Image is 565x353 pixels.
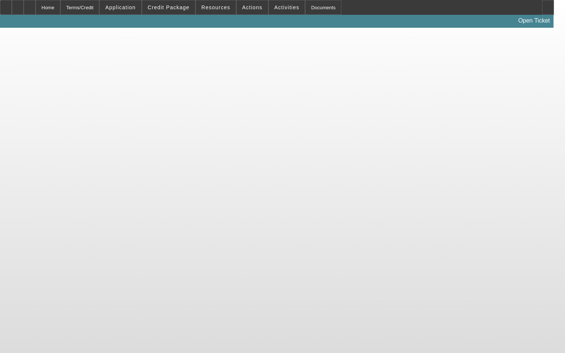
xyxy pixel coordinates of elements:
span: Credit Package [148,4,190,10]
span: Application [105,4,136,10]
button: Resources [196,0,236,14]
span: Actions [242,4,263,10]
button: Application [100,0,141,14]
span: Activities [274,4,300,10]
a: Open Ticket [515,14,553,27]
span: Resources [201,4,230,10]
button: Activities [269,0,305,14]
button: Actions [237,0,268,14]
button: Credit Package [142,0,195,14]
